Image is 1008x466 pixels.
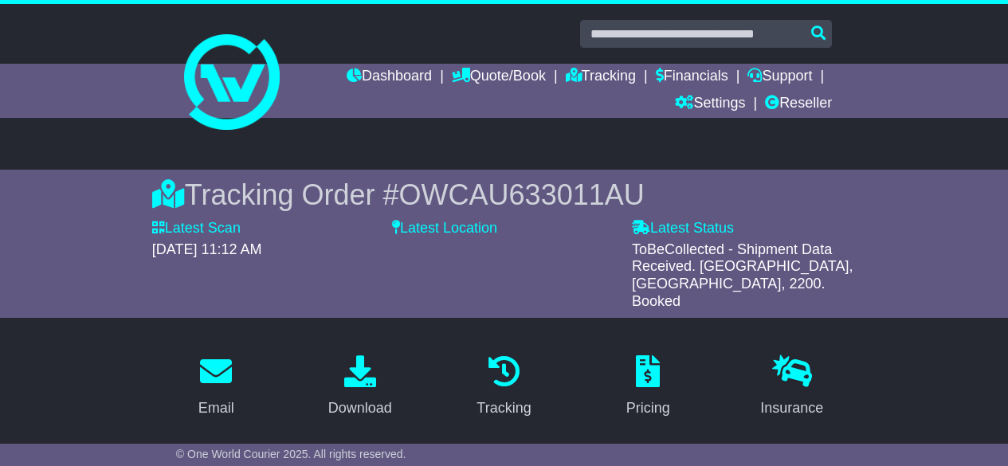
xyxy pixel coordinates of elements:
a: Dashboard [347,64,432,91]
span: © One World Courier 2025. All rights reserved. [176,448,406,460]
span: OWCAU633011AU [399,178,645,211]
label: Latest Location [392,220,497,237]
div: Tracking [477,397,531,419]
div: Pricing [626,397,670,419]
a: Tracking [466,350,541,425]
span: [DATE] 11:12 AM [152,241,262,257]
span: ToBeCollected - Shipment Data Received. [GEOGRAPHIC_DATA], [GEOGRAPHIC_DATA], 2200. Booked [632,241,853,309]
div: Email [198,397,234,419]
label: Latest Status [632,220,734,237]
a: Insurance [750,350,833,425]
div: Download [328,397,392,419]
div: Tracking Order # [152,178,856,212]
a: Quote/Book [452,64,546,91]
a: Settings [675,91,745,118]
a: Email [188,350,245,425]
a: Download [318,350,402,425]
a: Reseller [765,91,832,118]
label: Latest Scan [152,220,241,237]
div: Insurance [760,397,823,419]
a: Pricing [616,350,680,425]
a: Tracking [566,64,636,91]
a: Support [747,64,812,91]
a: Financials [656,64,728,91]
